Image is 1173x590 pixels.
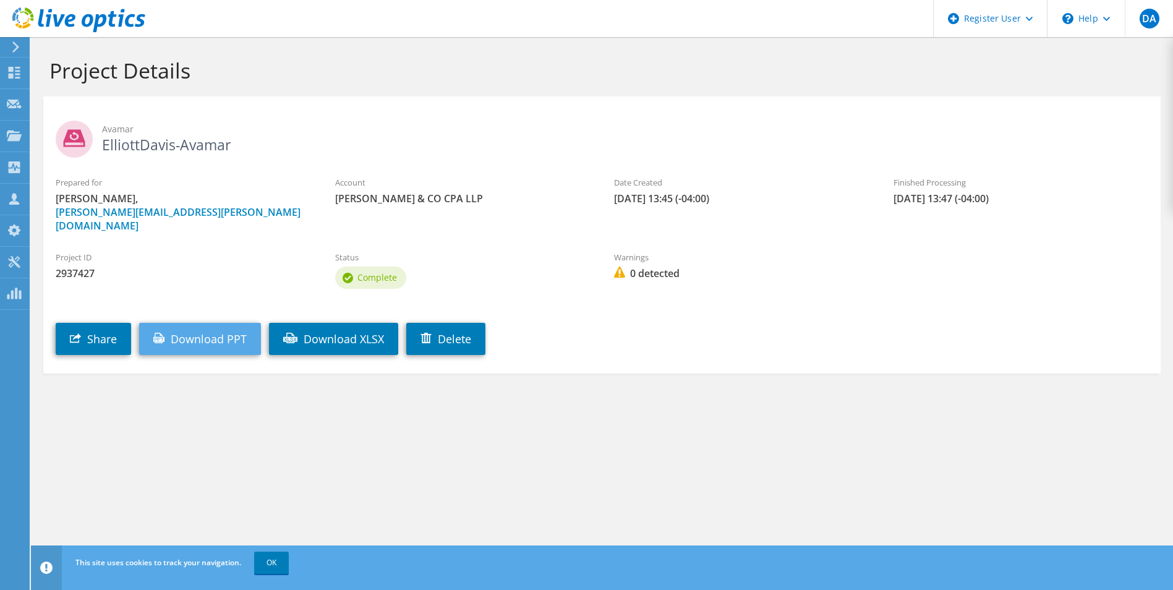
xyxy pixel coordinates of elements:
h2: ElliottDavis-Avamar [56,121,1148,152]
span: [DATE] 13:47 (-04:00) [894,192,1148,205]
h1: Project Details [49,58,1148,83]
svg: \n [1062,13,1073,24]
span: [PERSON_NAME] & CO CPA LLP [335,192,590,205]
label: Project ID [56,251,310,263]
span: Avamar [102,122,1148,136]
a: Share [56,323,131,355]
span: This site uses cookies to track your navigation. [75,557,241,568]
span: DA [1140,9,1159,28]
a: Download XLSX [269,323,398,355]
span: 2937427 [56,267,310,280]
a: Download PPT [139,323,261,355]
span: [DATE] 13:45 (-04:00) [614,192,869,205]
label: Date Created [614,176,869,189]
a: [PERSON_NAME][EMAIL_ADDRESS][PERSON_NAME][DOMAIN_NAME] [56,205,301,233]
span: Complete [357,271,397,283]
label: Finished Processing [894,176,1148,189]
a: OK [254,552,289,574]
label: Warnings [614,251,869,263]
label: Prepared for [56,176,310,189]
label: Status [335,251,590,263]
label: Account [335,176,590,189]
span: 0 detected [614,267,869,280]
a: Delete [406,323,485,355]
span: [PERSON_NAME], [56,192,310,233]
